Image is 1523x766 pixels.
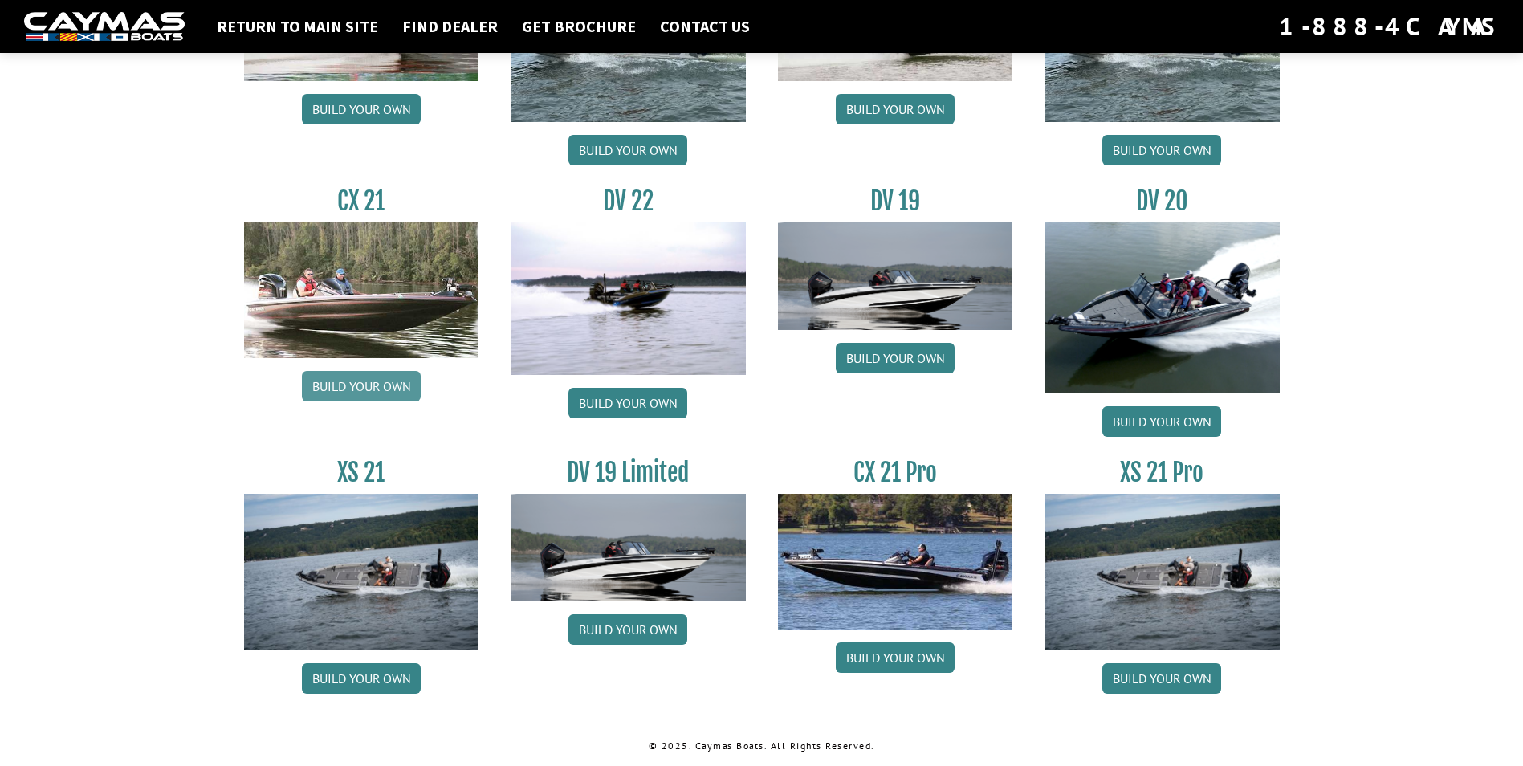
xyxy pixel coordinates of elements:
[394,16,506,37] a: Find Dealer
[568,614,687,645] a: Build your own
[778,186,1013,216] h3: DV 19
[1045,222,1280,393] img: DV_20_from_website_for_caymas_connect.png
[1102,406,1221,437] a: Build your own
[1045,494,1280,650] img: XS_21_thumbnail.jpg
[778,494,1013,629] img: CX-21Pro_thumbnail.jpg
[209,16,386,37] a: Return to main site
[244,494,479,650] img: XS_21_thumbnail.jpg
[778,458,1013,487] h3: CX 21 Pro
[244,222,479,357] img: CX21_thumb.jpg
[24,12,185,42] img: white-logo-c9c8dbefe5ff5ceceb0f0178aa75bf4bb51f6bca0971e226c86eb53dfe498488.png
[514,16,644,37] a: Get Brochure
[244,458,479,487] h3: XS 21
[302,94,421,124] a: Build your own
[302,371,421,401] a: Build your own
[511,222,746,375] img: DV22_original_motor_cropped_for_caymas_connect.jpg
[511,494,746,601] img: dv-19-ban_from_website_for_caymas_connect.png
[302,663,421,694] a: Build your own
[511,186,746,216] h3: DV 22
[836,94,955,124] a: Build your own
[1102,663,1221,694] a: Build your own
[1279,9,1499,44] div: 1-888-4CAYMAS
[1045,186,1280,216] h3: DV 20
[652,16,758,37] a: Contact Us
[836,343,955,373] a: Build your own
[244,186,479,216] h3: CX 21
[511,458,746,487] h3: DV 19 Limited
[778,222,1013,330] img: dv-19-ban_from_website_for_caymas_connect.png
[836,642,955,673] a: Build your own
[568,388,687,418] a: Build your own
[244,739,1280,753] p: © 2025. Caymas Boats. All Rights Reserved.
[1102,135,1221,165] a: Build your own
[568,135,687,165] a: Build your own
[1045,458,1280,487] h3: XS 21 Pro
